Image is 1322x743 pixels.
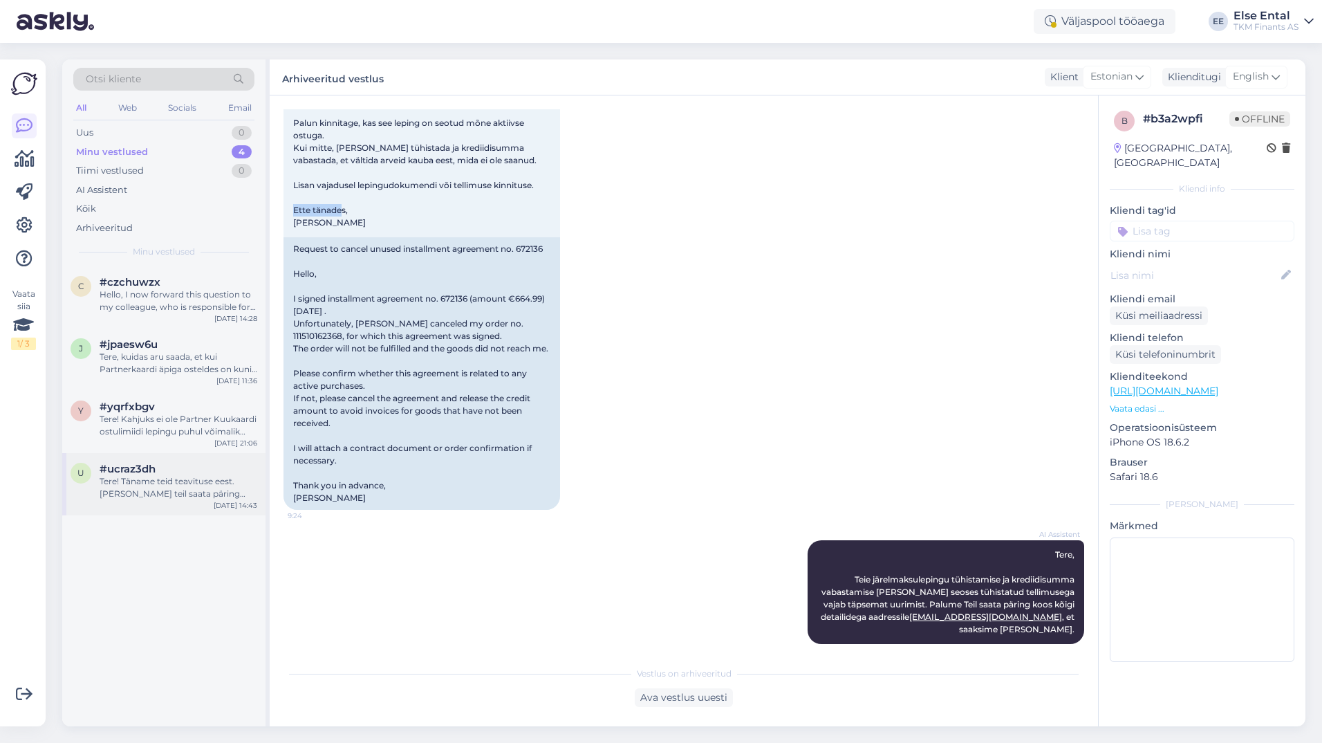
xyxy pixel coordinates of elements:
[1110,268,1278,283] input: Lisa nimi
[76,202,96,216] div: Kõik
[1090,69,1133,84] span: Estonian
[78,405,84,416] span: y
[165,99,199,117] div: Socials
[76,221,133,235] div: Arhiveeritud
[76,164,144,178] div: Tiimi vestlused
[1233,21,1298,33] div: TKM Finants AS
[282,68,384,86] label: Arhiveeritud vestlus
[100,413,257,438] div: Tere! Kahjuks ei ole Partner Kuukaardi ostulimiidi lepingu puhul võimalik individuaalseid maksegr...
[214,438,257,448] div: [DATE] 21:06
[1034,9,1175,34] div: Väljaspool tööaega
[909,612,1062,622] a: [EMAIL_ADDRESS][DOMAIN_NAME]
[76,126,93,140] div: Uus
[1233,69,1269,84] span: English
[1110,183,1294,195] div: Kliendi info
[115,99,140,117] div: Web
[1110,470,1294,484] p: Safari 18.6
[1028,529,1080,540] span: AI Assistent
[100,463,156,475] span: #ucraz3dh
[1162,70,1221,84] div: Klienditugi
[11,338,36,350] div: 1 / 3
[73,99,89,117] div: All
[1110,306,1208,325] div: Küsi meiliaadressi
[76,183,127,197] div: AI Assistent
[78,281,84,291] span: c
[635,688,733,707] div: Ava vestlus uuesti
[1110,203,1294,218] p: Kliendi tag'id
[76,145,148,159] div: Minu vestlused
[1110,421,1294,435] p: Operatsioonisüsteem
[100,288,257,313] div: Hello, I now forward this question to my colleague, who is responsible for this. The reply will b...
[100,338,158,351] span: #jpaesw6u
[86,72,141,86] span: Otsi kliente
[214,313,257,324] div: [DATE] 14:28
[1110,403,1294,415] p: Vaata edasi ...
[11,288,36,350] div: Vaata siia
[1143,111,1229,127] div: # b3a2wpfi
[232,126,252,140] div: 0
[1110,247,1294,262] p: Kliendi nimi
[288,511,339,521] span: 9:24
[1110,385,1218,397] a: [URL][DOMAIN_NAME]
[1233,10,1314,33] a: Else EntalTKM Finants AS
[1121,116,1128,126] span: b
[11,71,37,97] img: Askly Logo
[100,401,155,413] span: #yqrfxbgv
[133,246,195,258] span: Minu vestlused
[1028,645,1080,655] span: Nähtud ✓ 9:25
[1110,292,1294,306] p: Kliendi email
[1233,10,1298,21] div: Else Ental
[821,549,1077,634] span: Tere, Teie järelmaksulepingu tühistamise ja krediidisumma vabastamise [PERSON_NAME] seoses tühist...
[1045,70,1079,84] div: Klient
[232,145,252,159] div: 4
[1110,455,1294,470] p: Brauser
[100,351,257,376] div: Tere, kuidas aru saada, et kui Partnerkaardi äpiga osteldes on kuni maksmiseni kõik korras, aga s...
[79,343,83,354] span: j
[1110,221,1294,241] input: Lisa tag
[1229,111,1290,127] span: Offline
[283,237,560,510] div: Request to cancel unused installment agreement no. 672136 Hello, I signed installment agreement n...
[77,468,84,478] span: u
[216,376,257,386] div: [DATE] 11:36
[1110,498,1294,511] div: [PERSON_NAME]
[1110,369,1294,384] p: Klienditeekond
[100,276,160,288] span: #czchuwzx
[637,668,732,680] span: Vestlus on arhiveeritud
[1209,12,1228,31] div: EE
[214,500,257,511] div: [DATE] 14:43
[1110,519,1294,533] p: Märkmed
[1110,345,1221,364] div: Küsi telefoninumbrit
[1110,435,1294,450] p: iPhone OS 18.6.2
[225,99,254,117] div: Email
[1114,141,1267,170] div: [GEOGRAPHIC_DATA], [GEOGRAPHIC_DATA]
[100,475,257,500] div: Tere! Täname teid teavituse eest. [PERSON_NAME] teil saata päring [PERSON_NAME] kohta aadressile ...
[1110,331,1294,345] p: Kliendi telefon
[232,164,252,178] div: 0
